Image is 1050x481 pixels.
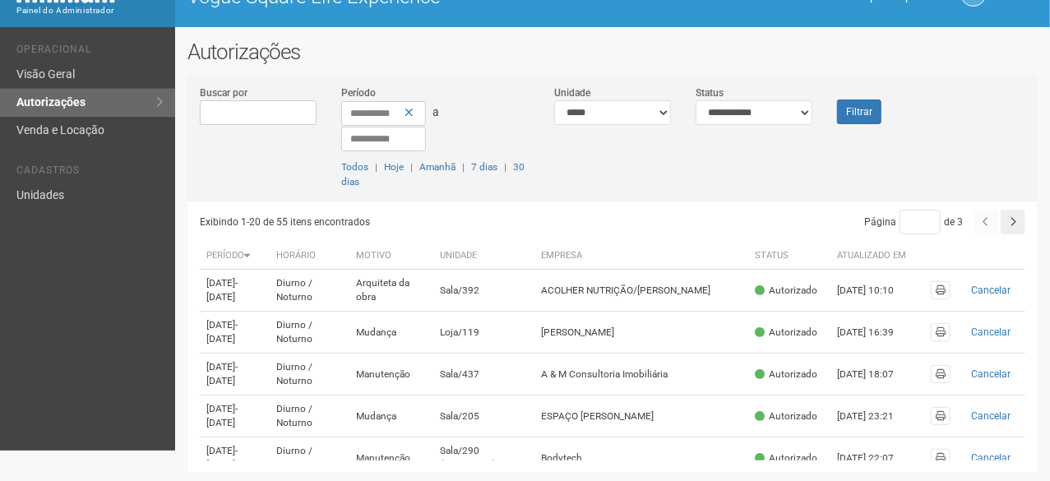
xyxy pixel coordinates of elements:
td: Manutenção [349,354,433,395]
div: Autorizado [755,451,817,465]
td: [DATE] 16:39 [830,312,921,354]
th: Horário [270,243,349,270]
label: Unidade [554,86,590,100]
span: Página de 3 [864,216,963,228]
td: ACOLHER NUTRIÇÃO/[PERSON_NAME] [535,270,749,312]
div: Autorizado [755,326,817,340]
div: Autorizado [755,409,817,423]
th: Atualizado em [830,243,921,270]
td: Sala/392 [433,270,534,312]
td: Diurno / Noturno [270,270,349,312]
td: Mudança [349,312,433,354]
a: Amanhã [419,161,456,173]
td: [DATE] 22:07 [830,437,921,479]
td: Diurno / Noturno [270,395,349,437]
li: Operacional [16,44,163,61]
span: | [375,161,377,173]
td: Sala/205 [433,395,534,437]
label: Buscar por [200,86,247,100]
td: [DATE] 23:21 [830,395,921,437]
td: Diurno / Noturno [270,354,349,395]
th: Unidade [433,243,534,270]
button: Cancelar [964,449,1019,467]
button: Cancelar [964,323,1019,341]
span: | [410,161,413,173]
td: Diurno / Noturno [270,312,349,354]
span: | [462,161,465,173]
span: | [504,161,506,173]
span: - [DATE] [206,319,238,345]
th: Motivo [349,243,433,270]
label: Período [341,86,376,100]
td: Mudança [349,395,433,437]
td: Diurno / Noturno [270,437,349,479]
div: Autorizado [755,368,817,382]
div: Exibindo 1-20 de 55 itens encontrados [200,210,613,234]
td: [DATE] [200,270,270,312]
td: Loja/119 [433,312,534,354]
td: Sala/437 [433,354,534,395]
button: Filtrar [837,99,881,124]
span: - [DATE] [206,403,238,428]
td: [PERSON_NAME] [535,312,749,354]
td: [DATE] [200,354,270,395]
div: Painel do Administrador [16,3,163,18]
th: Empresa [535,243,749,270]
td: [DATE] [200,437,270,479]
td: Manutenção [349,437,433,479]
td: ESPAÇO [PERSON_NAME] [535,395,749,437]
td: Sala/290 (ACADEMIA) [433,437,534,479]
li: Cadastros [16,164,163,182]
td: [DATE] [200,395,270,437]
h2: Autorizações [187,39,1038,64]
th: Status [748,243,830,270]
td: [DATE] [200,312,270,354]
button: Cancelar [964,407,1019,425]
button: Cancelar [964,281,1019,299]
td: [DATE] 18:07 [830,354,921,395]
td: Bodytech [535,437,749,479]
a: Todos [341,161,368,173]
label: Status [696,86,724,100]
div: Autorizado [755,284,817,298]
td: Arquiteta da obra [349,270,433,312]
a: Hoje [384,161,404,173]
span: - [DATE] [206,445,238,470]
td: A & M Consultoria Imobiliária [535,354,749,395]
span: - [DATE] [206,277,238,303]
a: 7 dias [471,161,497,173]
td: [DATE] 10:10 [830,270,921,312]
button: Cancelar [964,365,1019,383]
span: - [DATE] [206,361,238,386]
th: Período [200,243,270,270]
span: a [432,105,439,118]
